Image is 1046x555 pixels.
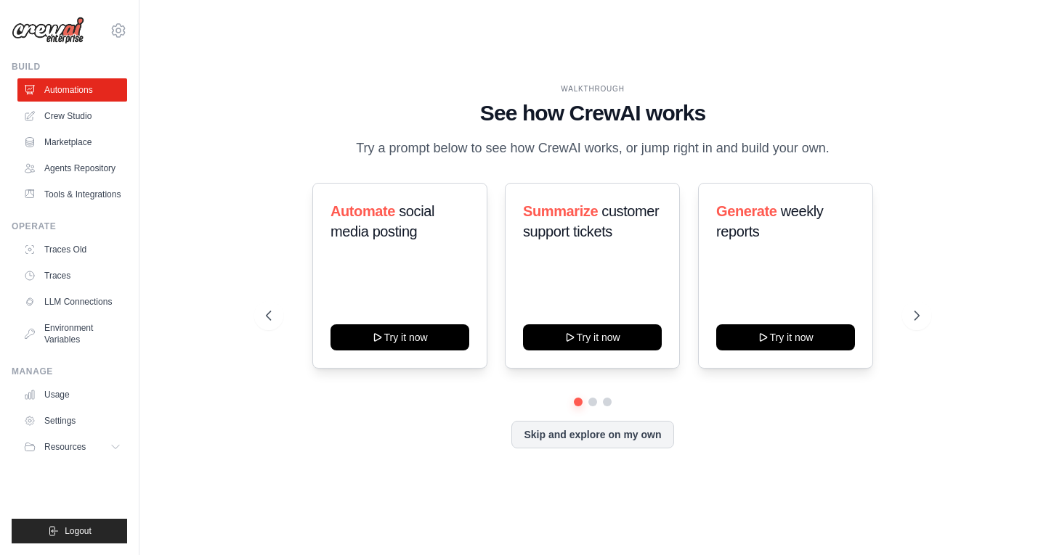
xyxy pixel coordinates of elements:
[17,435,127,459] button: Resources
[973,485,1046,555] iframe: Chat Widget
[716,203,823,239] span: weekly reports
[17,78,127,102] a: Automations
[12,17,84,44] img: Logo
[266,100,919,126] h1: See how CrewAI works
[17,104,127,128] a: Crew Studio
[331,203,434,239] span: social media posting
[12,519,127,543] button: Logout
[511,421,673,448] button: Skip and explore on my own
[266,83,919,94] div: WALKTHROUGH
[17,316,127,351] a: Environment Variables
[17,131,127,154] a: Marketplace
[349,138,837,159] p: Try a prompt below to see how CrewAI works, or jump right in and build your own.
[44,441,86,453] span: Resources
[716,203,777,219] span: Generate
[331,324,469,350] button: Try it now
[523,324,662,350] button: Try it now
[17,290,127,313] a: LLM Connections
[12,366,127,377] div: Manage
[17,409,127,432] a: Settings
[331,203,395,219] span: Automate
[523,203,598,219] span: Summarize
[523,203,659,239] span: customer support tickets
[17,264,127,287] a: Traces
[716,324,855,350] button: Try it now
[65,525,92,537] span: Logout
[17,183,127,206] a: Tools & Integrations
[12,221,127,232] div: Operate
[17,238,127,261] a: Traces Old
[17,157,127,180] a: Agents Repository
[17,383,127,406] a: Usage
[12,61,127,73] div: Build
